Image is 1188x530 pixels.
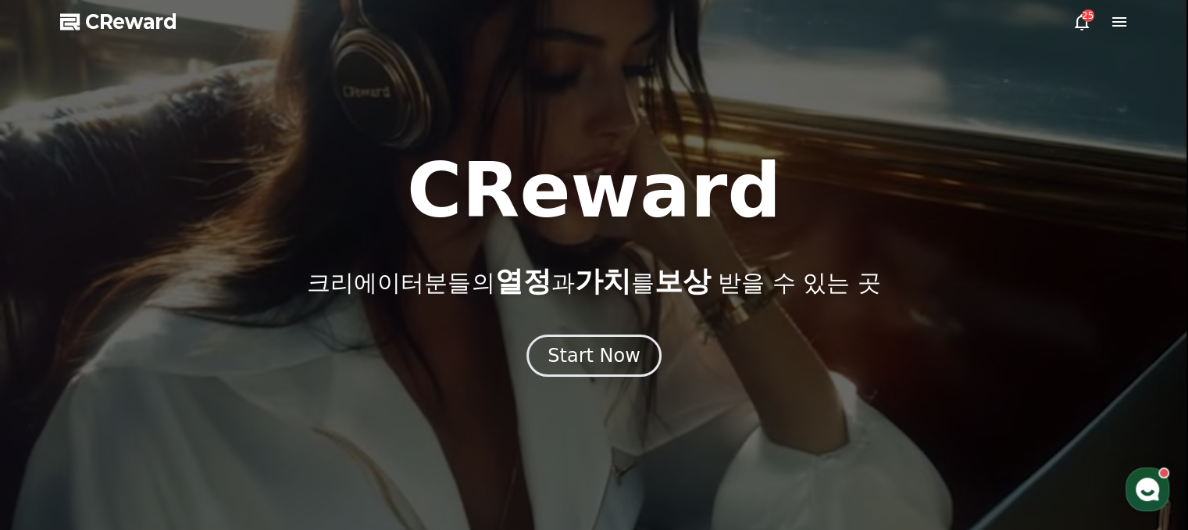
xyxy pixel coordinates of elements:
[60,9,177,34] a: CReward
[526,335,662,377] button: Start Now
[574,265,630,297] span: 가치
[103,400,202,439] a: 대화
[143,424,162,437] span: 대화
[654,265,710,297] span: 보상
[49,424,59,436] span: 홈
[1082,9,1094,22] div: 25
[307,266,880,297] p: 크리에이터분들의 과 를 받을 수 있는 곳
[85,9,177,34] span: CReward
[5,400,103,439] a: 홈
[241,424,260,436] span: 설정
[202,400,300,439] a: 설정
[494,265,551,297] span: 열정
[1072,13,1091,31] a: 25
[548,343,640,368] div: Start Now
[407,153,781,228] h1: CReward
[526,350,662,365] a: Start Now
